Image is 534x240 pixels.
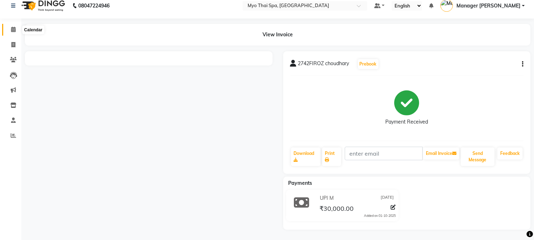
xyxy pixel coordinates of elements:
[345,147,423,160] input: enter email
[298,60,349,70] span: 2742FIROZ choudhary
[385,119,428,126] div: Payment Received
[364,213,396,218] div: Added on 01-10-2025
[291,147,321,166] a: Download
[319,204,354,214] span: ₹30,000.00
[289,180,312,186] span: Payments
[461,147,495,166] button: Send Message
[358,59,379,69] button: Prebook
[497,147,523,160] a: Feedback
[381,194,394,202] span: [DATE]
[423,147,459,160] button: Email Invoice
[25,24,530,46] div: View Invoice
[456,2,520,10] span: Manager [PERSON_NAME]
[322,147,341,166] a: Print
[320,194,334,202] span: UPI M
[22,26,44,34] div: Calendar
